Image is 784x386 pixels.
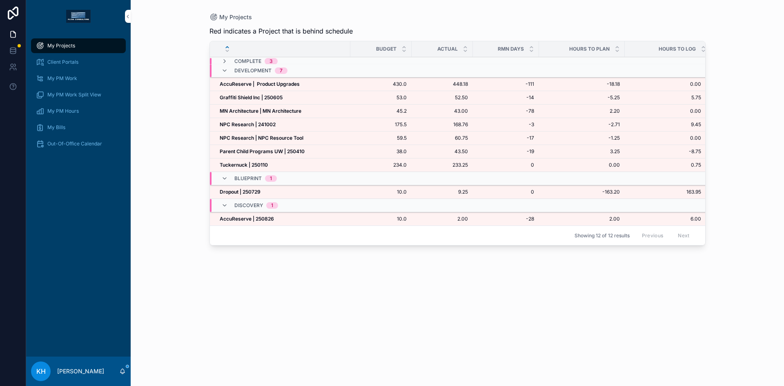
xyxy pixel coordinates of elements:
a: 5.75 [625,94,701,101]
a: My Bills [31,120,126,135]
a: 10.0 [355,189,407,195]
strong: Parent Child Programs UW | 250410 [220,148,305,154]
strong: MN Architecture | MN Architecture [220,108,301,114]
span: 0.00 [625,81,701,87]
a: 53.0 [355,94,407,101]
strong: NPC Research | 241002 [220,121,276,127]
a: Dropout | 250729 [220,189,345,195]
span: My PM Work Split View [47,91,101,98]
span: Out-Of-Office Calendar [47,141,102,147]
span: Client Portals [47,59,78,65]
span: KH [36,366,46,376]
span: -5.25 [544,94,620,101]
span: My Projects [219,13,252,21]
strong: AccuReserve | Product Upgrades [220,81,300,87]
a: 0 [478,189,534,195]
a: 6.00 [625,216,701,222]
a: My PM Work [31,71,126,86]
a: 163.95 [625,189,701,195]
a: -1.25 [544,135,620,141]
a: 59.5 [355,135,407,141]
a: -78 [478,108,534,114]
a: 430.0 [355,81,407,87]
a: 0.00 [625,108,701,114]
span: 43.00 [416,108,468,114]
a: -111 [478,81,534,87]
span: Development [234,67,272,74]
a: -8.75 [625,148,701,155]
a: 175.5 [355,121,407,128]
a: -17 [478,135,534,141]
span: Actual [437,46,458,52]
a: Tuckernuck | 250110 [220,162,345,168]
a: 0.75 [625,162,701,168]
a: 43.50 [416,148,468,155]
span: 2.20 [544,108,620,114]
a: 0 [478,162,534,168]
a: 10.0 [355,216,407,222]
a: 168.76 [416,121,468,128]
span: 448.18 [416,81,468,87]
a: 38.0 [355,148,407,155]
a: Out-Of-Office Calendar [31,136,126,151]
div: 1 [271,202,273,209]
span: Hours to Log [659,46,696,52]
a: Parent Child Programs UW | 250410 [220,148,345,155]
a: 233.25 [416,162,468,168]
span: Blueprint [234,175,262,182]
a: 9.25 [416,189,468,195]
a: 45.2 [355,108,407,114]
a: 9.45 [625,121,701,128]
a: -28 [478,216,534,222]
a: My Projects [209,13,252,21]
strong: Graffiti Shield Inc | 250605 [220,94,283,100]
a: -14 [478,94,534,101]
a: -19 [478,148,534,155]
a: 60.75 [416,135,468,141]
a: My Projects [31,38,126,53]
a: NPC Research | NPC Resource Tool [220,135,345,141]
a: 0.00 [625,135,701,141]
strong: AccuReserve | 250826 [220,216,274,222]
a: 3.25 [544,148,620,155]
a: 2.00 [416,216,468,222]
a: -18.18 [544,81,620,87]
a: 0.00 [544,162,620,168]
a: -163.20 [544,189,620,195]
a: MN Architecture | MN Architecture [220,108,345,114]
span: Red indicates a Project that is behind schedule [209,26,353,36]
span: Showing 12 of 12 results [575,232,630,239]
strong: Tuckernuck | 250110 [220,162,268,168]
div: 3 [269,58,273,65]
span: 52.50 [416,94,468,101]
a: Client Portals [31,55,126,69]
a: Graffiti Shield Inc | 250605 [220,94,345,101]
a: 2.00 [544,216,620,222]
strong: Dropout | 250729 [220,189,261,195]
span: RMN Days [498,46,524,52]
span: My Bills [47,124,65,131]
